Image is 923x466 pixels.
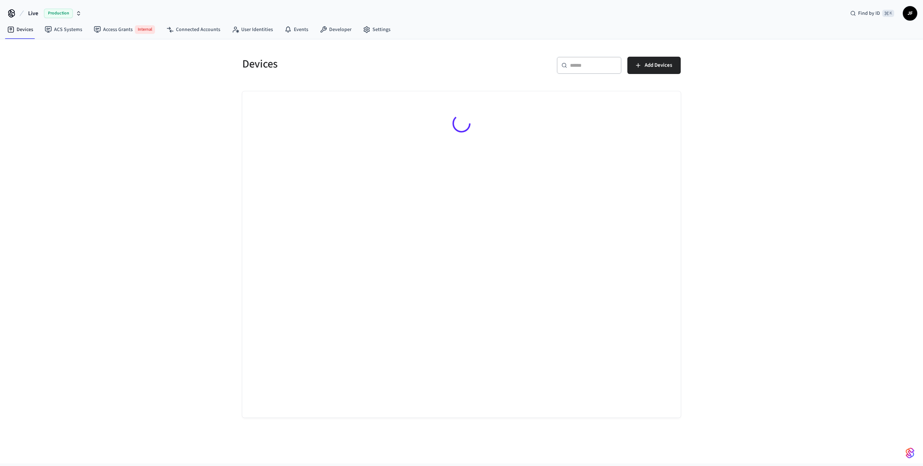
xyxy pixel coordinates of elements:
span: Find by ID [858,10,880,17]
a: User Identities [226,23,279,36]
a: Access GrantsInternal [88,22,161,37]
button: Add Devices [627,57,681,74]
a: Events [279,23,314,36]
a: Devices [1,23,39,36]
span: Live [28,9,38,18]
span: Internal [135,25,155,34]
img: SeamLogoGradient.69752ec5.svg [906,447,914,459]
span: Production [44,9,73,18]
h5: Devices [242,57,457,71]
a: ACS Systems [39,23,88,36]
a: Developer [314,23,357,36]
a: Connected Accounts [161,23,226,36]
div: Find by ID⌘ K [844,7,900,20]
span: ⌘ K [882,10,894,17]
a: Settings [357,23,396,36]
button: JF [903,6,917,21]
span: Add Devices [645,61,672,70]
span: JF [904,7,917,20]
